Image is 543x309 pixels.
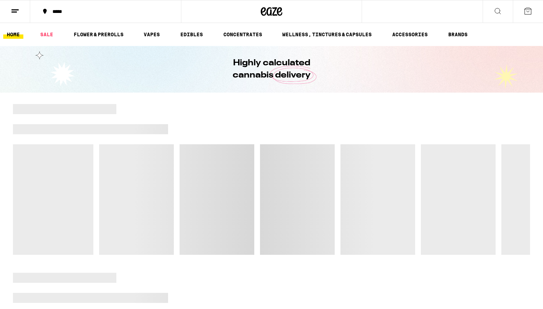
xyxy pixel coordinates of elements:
a: VAPES [140,30,163,39]
a: SALE [37,30,57,39]
a: BRANDS [445,30,471,39]
a: ACCESSORIES [389,30,431,39]
a: WELLNESS, TINCTURES & CAPSULES [279,30,375,39]
a: FLOWER & PREROLLS [70,30,127,39]
h1: Highly calculated cannabis delivery [212,57,331,81]
a: CONCENTRATES [220,30,266,39]
a: EDIBLES [177,30,206,39]
a: HOME [3,30,23,39]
